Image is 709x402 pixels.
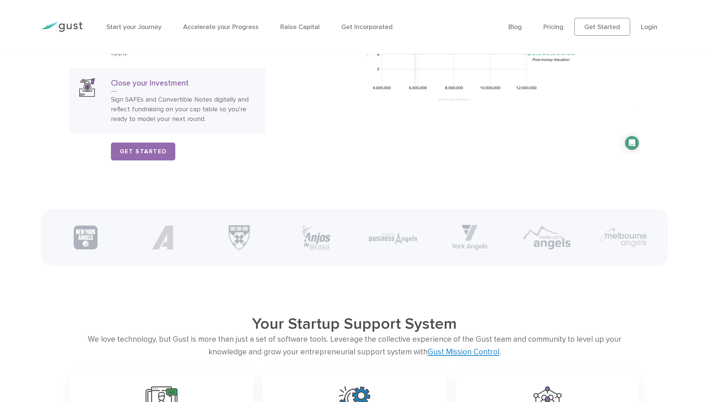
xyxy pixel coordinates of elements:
img: New York Angels [74,226,98,249]
img: Partner [150,226,174,249]
img: Anjos Brasil [301,225,331,250]
img: Close Your Investment [79,78,95,97]
a: Accelerate your Progress [183,23,259,31]
img: York Angels [452,225,488,250]
a: Login [641,23,657,31]
a: Get Incorporated [341,23,393,31]
img: Gust Logo [41,22,83,32]
p: Sign SAFEs and Convertible Notes digitally and reflect fundraising on your cap table so you’re re... [111,95,256,124]
a: Gust Mission Control [428,347,499,357]
a: Start your Journey [106,23,162,31]
a: Pricing [543,23,563,31]
h3: Close your Investment [111,78,256,92]
a: Get Started [111,143,175,160]
a: Close Your InvestmentClose your InvestmentSign SAFEs and Convertible Notes digitally and reflect ... [69,68,266,134]
img: Paris Business Angels [369,232,417,243]
img: Harvard Business School [226,225,252,250]
h2: Your Startup Support System [127,315,583,333]
img: Park City Angels [523,225,571,250]
a: Raise Capital [280,23,320,31]
a: Get Started [574,18,630,36]
div: We love technology, but Gust is more than just a set of software tools. Leverage the collective e... [69,333,639,358]
img: Melbourne Angels [599,227,648,248]
a: Blog [508,23,522,31]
